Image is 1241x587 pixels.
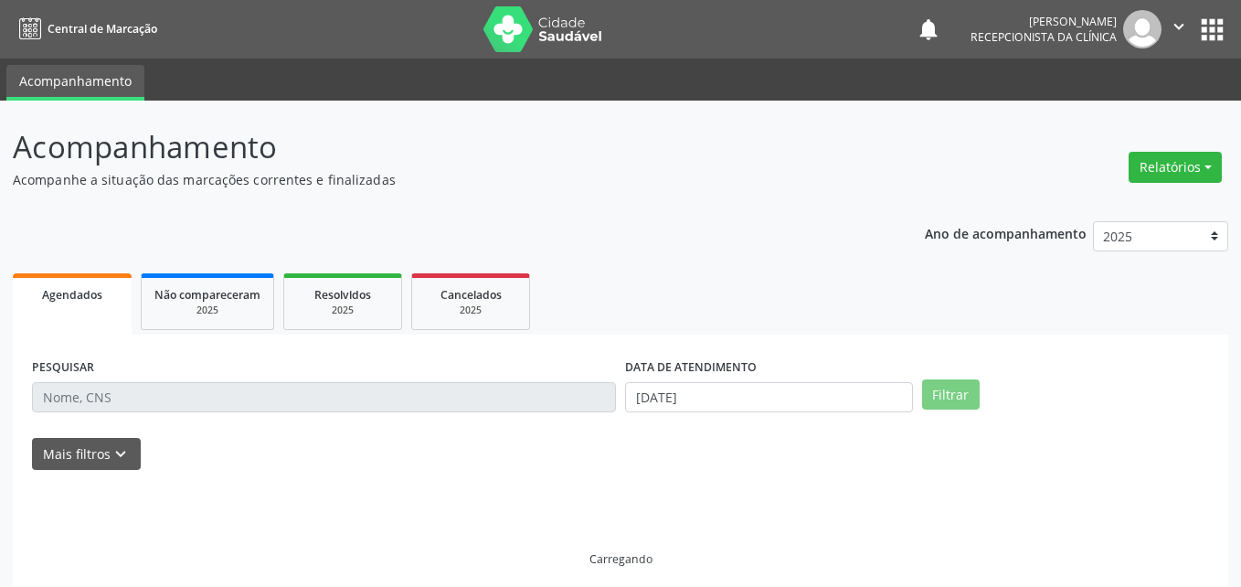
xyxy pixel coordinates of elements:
[32,438,141,470] button: Mais filtroskeyboard_arrow_down
[32,382,616,413] input: Nome, CNS
[42,287,102,303] span: Agendados
[154,304,260,317] div: 2025
[32,354,94,382] label: PESQUISAR
[925,221,1087,244] p: Ano de acompanhamento
[154,287,260,303] span: Não compareceram
[916,16,941,42] button: notifications
[297,304,388,317] div: 2025
[625,354,757,382] label: DATA DE ATENDIMENTO
[6,65,144,101] a: Acompanhamento
[589,551,652,567] div: Carregando
[314,287,371,303] span: Resolvidos
[13,124,864,170] p: Acompanhamento
[1129,152,1222,183] button: Relatórios
[13,14,157,44] a: Central de Marcação
[971,29,1117,45] span: Recepcionista da clínica
[1161,10,1196,48] button: 
[440,287,502,303] span: Cancelados
[111,444,131,464] i: keyboard_arrow_down
[1169,16,1189,37] i: 
[1196,14,1228,46] button: apps
[425,304,516,317] div: 2025
[625,382,913,413] input: Selecione um intervalo
[48,21,157,37] span: Central de Marcação
[1123,10,1161,48] img: img
[922,379,980,411] button: Filtrar
[13,170,864,189] p: Acompanhe a situação das marcações correntes e finalizadas
[971,14,1117,29] div: [PERSON_NAME]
